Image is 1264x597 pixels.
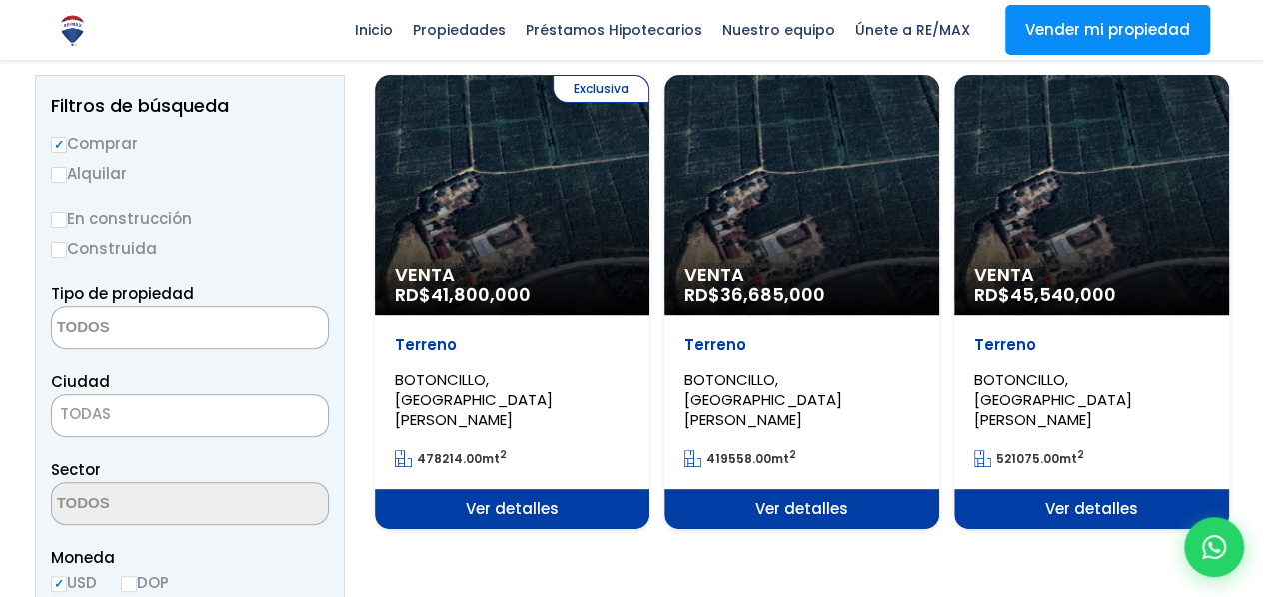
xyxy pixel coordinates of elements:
[684,282,825,307] span: RD$
[1005,5,1210,55] a: Vender mi propiedad
[706,450,771,467] span: 419558.00
[55,13,90,48] img: Logo de REMAX
[51,545,329,570] span: Moneda
[51,206,329,231] label: En construcción
[51,459,101,480] span: Sector
[974,335,1209,355] p: Terreno
[375,489,649,529] span: Ver detalles
[51,394,329,437] span: TODAS
[121,570,169,595] label: DOP
[516,15,712,45] span: Préstamos Hipotecarios
[51,137,67,153] input: Comprar
[664,489,939,529] span: Ver detalles
[500,447,507,462] sup: 2
[684,265,919,285] span: Venta
[51,96,329,116] h2: Filtros de búsqueda
[375,75,649,529] a: Exclusiva Venta RD$41,800,000 Terreno BOTONCILLO, [GEOGRAPHIC_DATA][PERSON_NAME] 478214.00mt2 Ver...
[1077,447,1084,462] sup: 2
[974,265,1209,285] span: Venta
[684,369,842,430] span: BOTONCILLO, [GEOGRAPHIC_DATA][PERSON_NAME]
[974,450,1084,467] span: mt
[51,576,67,592] input: USD
[51,242,67,258] input: Construida
[712,15,845,45] span: Nuestro equipo
[121,576,137,592] input: DOP
[395,369,553,430] span: BOTONCILLO, [GEOGRAPHIC_DATA][PERSON_NAME]
[51,236,329,261] label: Construida
[51,131,329,156] label: Comprar
[553,75,649,103] span: Exclusiva
[51,283,194,304] span: Tipo de propiedad
[954,489,1229,529] span: Ver detalles
[664,75,939,529] a: Venta RD$36,685,000 Terreno BOTONCILLO, [GEOGRAPHIC_DATA][PERSON_NAME] 419558.00mt2 Ver detalles
[720,282,825,307] span: 36,685,000
[974,369,1132,430] span: BOTONCILLO, [GEOGRAPHIC_DATA][PERSON_NAME]
[845,15,980,45] span: Únete a RE/MAX
[345,15,403,45] span: Inicio
[789,447,796,462] sup: 2
[51,161,329,186] label: Alquilar
[684,450,796,467] span: mt
[51,212,67,228] input: En construcción
[52,483,246,526] textarea: Search
[51,570,97,595] label: USD
[403,15,516,45] span: Propiedades
[431,282,531,307] span: 41,800,000
[51,167,67,183] input: Alquilar
[996,450,1059,467] span: 521075.00
[974,282,1116,307] span: RD$
[60,403,111,424] span: TODAS
[1010,282,1116,307] span: 45,540,000
[395,335,630,355] p: Terreno
[395,450,507,467] span: mt
[417,450,482,467] span: 478214.00
[52,307,246,350] textarea: Search
[395,282,531,307] span: RD$
[954,75,1229,529] a: Venta RD$45,540,000 Terreno BOTONCILLO, [GEOGRAPHIC_DATA][PERSON_NAME] 521075.00mt2 Ver detalles
[395,265,630,285] span: Venta
[684,335,919,355] p: Terreno
[52,400,328,428] span: TODAS
[51,371,110,392] span: Ciudad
